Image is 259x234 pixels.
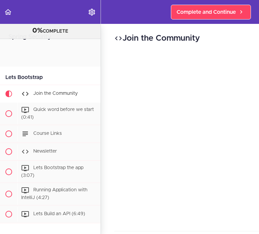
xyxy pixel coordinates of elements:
[33,91,78,96] span: Join the Community
[21,107,94,120] span: Quick word before we start (0:41)
[21,188,87,200] span: Running Application with IntelliJ (4:27)
[33,131,62,136] span: Course Links
[88,8,96,16] svg: Settings Menu
[171,5,251,19] a: Complete and Continue
[8,27,92,35] div: COMPLETE
[33,211,85,216] span: Lets Build an API (6:49)
[21,165,83,178] span: Lets Bootstrap the app (3:07)
[177,8,236,16] span: Complete and Continue
[4,8,12,16] svg: Back to course curriculum
[33,149,57,154] span: Newsletter
[32,27,43,34] span: 0%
